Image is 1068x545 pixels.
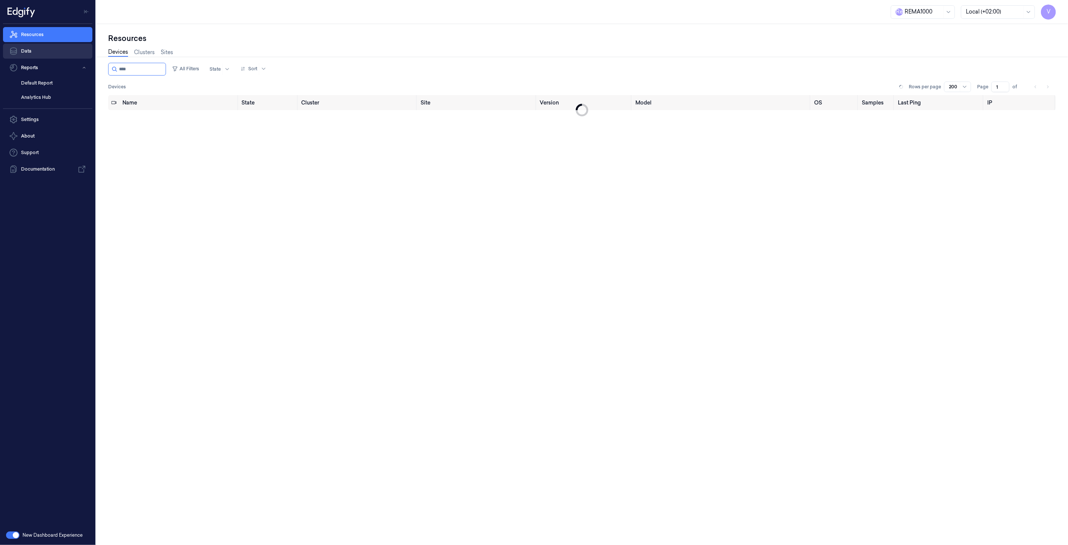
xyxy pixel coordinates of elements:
[3,60,92,75] button: Reports
[984,95,1056,110] th: IP
[859,95,895,110] th: Samples
[537,95,632,110] th: Version
[896,8,903,16] span: R e
[108,33,1056,44] div: Resources
[3,129,92,144] button: About
[895,95,984,110] th: Last Ping
[299,95,418,110] th: Cluster
[15,91,92,104] a: Analytics Hub
[977,83,988,90] span: Page
[3,145,92,160] a: Support
[3,27,92,42] a: Resources
[239,95,299,110] th: State
[909,83,941,90] p: Rows per page
[1030,82,1053,92] nav: pagination
[119,95,239,110] th: Name
[15,77,92,89] a: Default Report
[108,48,128,57] a: Devices
[3,112,92,127] a: Settings
[1041,5,1056,20] button: V
[161,48,173,56] a: Sites
[134,48,155,56] a: Clusters
[169,63,202,75] button: All Filters
[418,95,537,110] th: Site
[1012,83,1024,90] span: of
[108,83,126,90] span: Devices
[3,44,92,59] a: Data
[632,95,811,110] th: Model
[811,95,859,110] th: OS
[80,6,92,18] button: Toggle Navigation
[3,162,92,177] a: Documentation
